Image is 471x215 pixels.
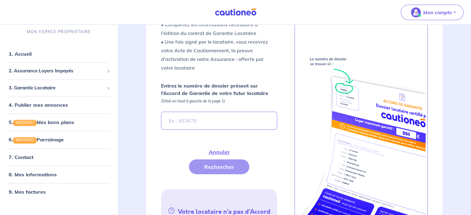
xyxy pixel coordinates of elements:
[401,5,464,20] button: illu_account_valid_menu.svgMon compte
[2,99,115,111] div: 4. Publier mes annonces
[9,84,104,92] span: 3. Garantie Locataire
[9,119,74,126] a: 5.NOUVEAUMes bons plans
[9,102,68,108] a: 4. Publier mes annonces
[2,168,115,181] div: 8. Mes informations
[9,51,32,57] a: 1. Accueil
[212,8,259,16] img: Cautioneo
[161,112,277,130] input: Ex : 453678
[2,186,115,198] div: 9. Mes factures
[9,154,33,160] a: 7. Contact
[9,137,64,143] a: 6.NOUVEAUParrainage
[9,68,104,75] span: 2. Assurance Loyers Impayés
[9,189,46,195] a: 9. Mes factures
[2,151,115,163] div: 7. Contact
[2,65,115,77] div: 2. Assurance Loyers Impayés
[423,9,452,16] p: Mon compte
[193,144,245,159] button: Annuler
[2,116,115,129] div: 5.NOUVEAUMes bons plans
[411,7,421,17] img: illu_account_valid_menu.svg
[2,48,115,60] div: 1. Accueil
[27,29,91,35] p: MON ESPACE PROPRIÉTAIRE
[9,171,57,178] a: 8. Mes informations
[2,134,115,146] div: 6.NOUVEAUParrainage
[161,99,225,103] em: (Situé en haut à gauche de la page 1)
[161,83,268,96] strong: Entrez le numéro de dossier présent sur l’Accord de Garantie de votre futur locataire
[2,82,115,94] div: 3. Garantie Locataire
